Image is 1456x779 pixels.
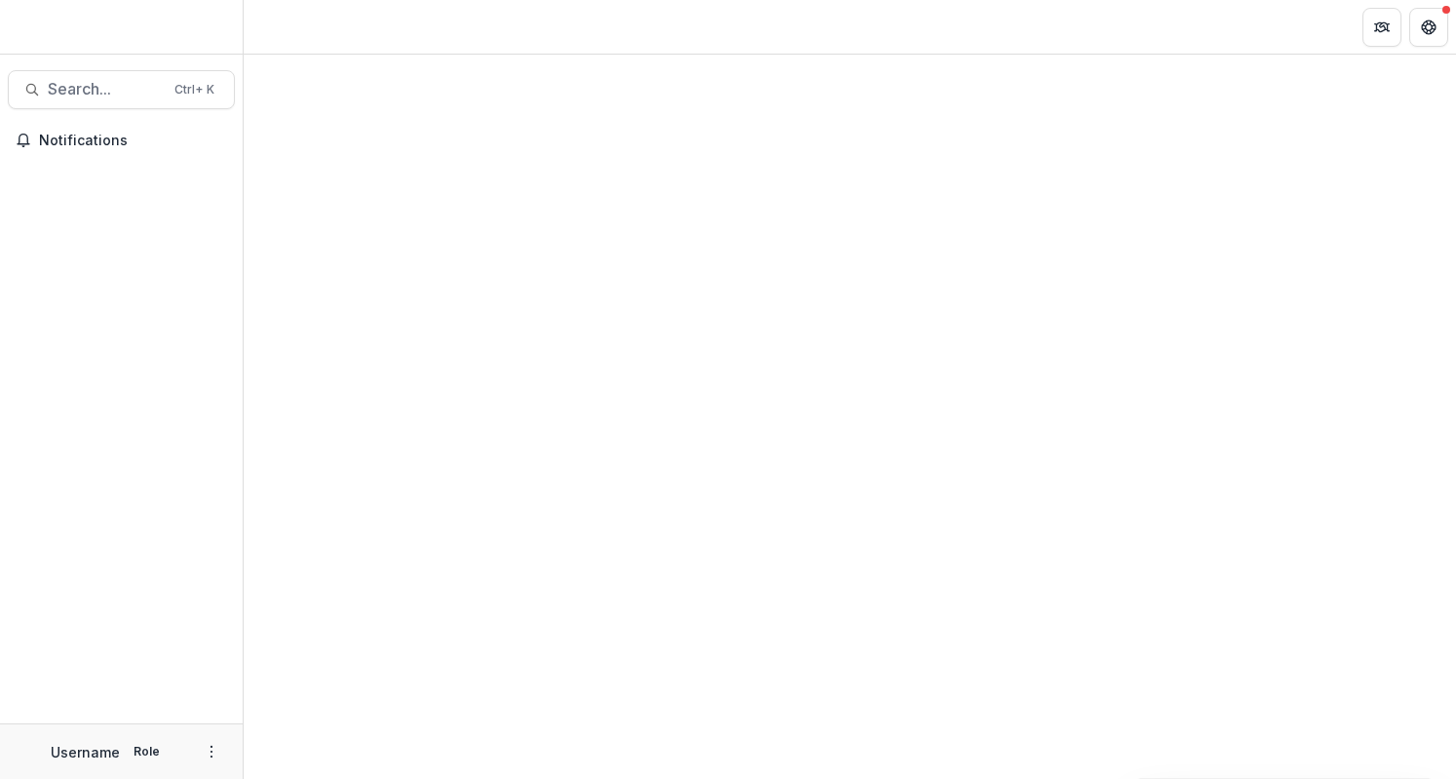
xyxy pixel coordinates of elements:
span: Search... [48,80,163,98]
button: Search... [8,70,235,109]
button: Notifications [8,125,235,156]
div: Ctrl + K [171,79,218,100]
button: Partners [1362,8,1401,47]
p: Role [128,743,166,760]
p: Username [51,742,120,762]
span: Notifications [39,133,227,149]
button: Get Help [1409,8,1448,47]
button: More [200,740,223,763]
